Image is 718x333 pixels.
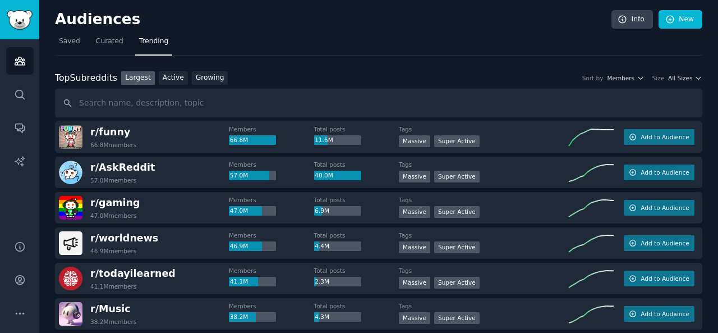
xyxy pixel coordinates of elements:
[90,282,136,290] div: 41.1M members
[90,318,136,326] div: 38.2M members
[314,161,399,168] dt: Total posts
[55,71,117,85] div: Top Subreddits
[399,312,430,324] div: Massive
[229,206,276,216] div: 47.0M
[229,135,276,145] div: 66.8M
[399,125,569,133] dt: Tags
[641,275,689,282] span: Add to Audience
[624,271,694,286] button: Add to Audience
[641,168,689,176] span: Add to Audience
[641,204,689,212] span: Add to Audience
[399,171,430,183] div: Massive
[314,302,399,310] dt: Total posts
[90,126,130,138] span: r/ funny
[607,74,644,82] button: Members
[159,71,188,85] a: Active
[314,231,399,239] dt: Total posts
[399,277,430,289] div: Massive
[135,33,172,56] a: Trending
[434,241,480,253] div: Super Active
[641,133,689,141] span: Add to Audience
[314,206,361,216] div: 6.9M
[55,11,611,29] h2: Audiences
[641,239,689,247] span: Add to Audience
[59,231,82,255] img: worldnews
[90,141,136,149] div: 66.8M members
[624,306,694,322] button: Add to Audience
[624,165,694,180] button: Add to Audience
[659,10,702,29] a: New
[434,277,480,289] div: Super Active
[90,232,158,244] span: r/ worldnews
[90,268,176,279] span: r/ todayilearned
[229,196,314,204] dt: Members
[434,135,480,147] div: Super Active
[192,71,228,85] a: Growing
[92,33,127,56] a: Curated
[59,125,82,149] img: funny
[314,135,361,145] div: 11.6M
[434,312,480,324] div: Super Active
[90,197,140,208] span: r/ gaming
[90,162,155,173] span: r/ AskReddit
[314,171,361,181] div: 40.0M
[229,267,314,275] dt: Members
[399,206,430,218] div: Massive
[314,312,361,322] div: 4.3M
[96,37,123,47] span: Curated
[229,161,314,168] dt: Members
[399,135,430,147] div: Massive
[434,171,480,183] div: Super Active
[229,171,276,181] div: 57.0M
[121,71,155,85] a: Largest
[90,303,131,314] span: r/ Music
[139,37,168,47] span: Trending
[314,277,361,287] div: 2.3M
[59,302,82,326] img: Music
[399,161,569,168] dt: Tags
[55,33,84,56] a: Saved
[59,161,82,184] img: AskReddit
[229,125,314,133] dt: Members
[90,247,136,255] div: 46.9M members
[399,241,430,253] div: Massive
[611,10,653,29] a: Info
[641,310,689,318] span: Add to Audience
[607,74,634,82] span: Members
[624,200,694,216] button: Add to Audience
[624,235,694,251] button: Add to Audience
[59,267,82,290] img: todayilearned
[229,312,276,322] div: 38.2M
[229,231,314,239] dt: Members
[55,89,702,117] input: Search name, description, topic
[668,74,692,82] span: All Sizes
[624,129,694,145] button: Add to Audience
[90,176,136,184] div: 57.0M members
[90,212,136,220] div: 47.0M members
[314,125,399,133] dt: Total posts
[582,74,604,82] div: Sort by
[229,277,276,287] div: 41.1M
[229,302,314,310] dt: Members
[59,37,80,47] span: Saved
[399,267,569,275] dt: Tags
[229,241,276,252] div: 46.9M
[314,241,361,252] div: 4.4M
[399,196,569,204] dt: Tags
[434,206,480,218] div: Super Active
[59,196,82,220] img: gaming
[652,74,665,82] div: Size
[7,10,33,30] img: GummySearch logo
[314,196,399,204] dt: Total posts
[399,302,569,310] dt: Tags
[314,267,399,275] dt: Total posts
[399,231,569,239] dt: Tags
[668,74,702,82] button: All Sizes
